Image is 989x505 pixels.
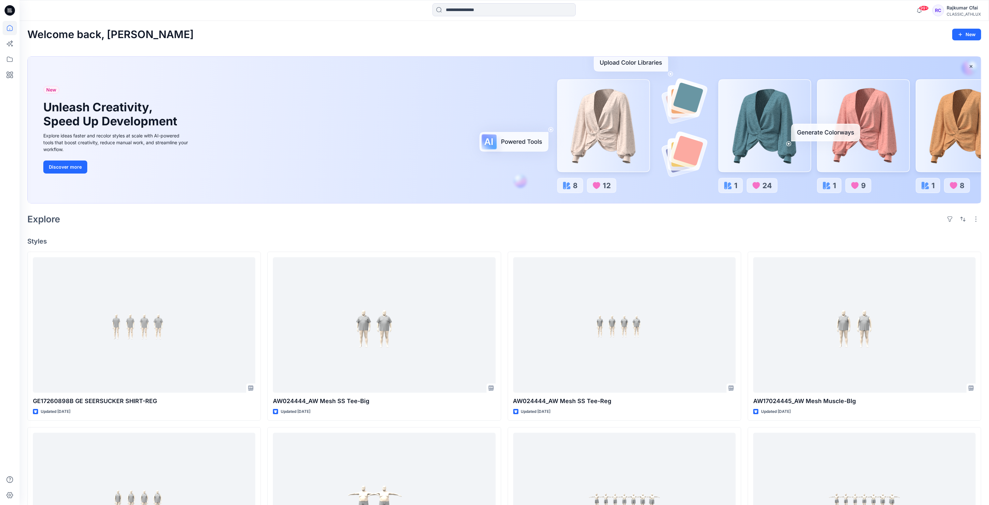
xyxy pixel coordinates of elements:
[947,12,981,17] div: CLASSIC_ATHLUX
[947,4,981,12] div: Rajkumar Cfai
[43,161,190,174] a: Discover more
[753,257,976,393] a: AW17024445_AW Mesh Muscle-BIg
[27,214,60,224] h2: Explore
[46,86,56,94] span: New
[952,29,981,40] button: New
[273,257,495,393] a: AW024444_AW Mesh SS Tee-Big
[33,397,255,406] p: GE17260898B GE SEERSUCKER SHIRT-REG
[43,161,87,174] button: Discover more
[43,100,180,128] h1: Unleash Creativity, Speed Up Development
[281,408,310,415] p: Updated [DATE]
[273,397,495,406] p: AW024444_AW Mesh SS Tee-Big
[753,397,976,406] p: AW17024445_AW Mesh Muscle-BIg
[521,408,551,415] p: Updated [DATE]
[513,397,736,406] p: AW024444_AW Mesh SS Tee-Reg
[513,257,736,393] a: AW024444_AW Mesh SS Tee-Reg
[41,408,70,415] p: Updated [DATE]
[27,237,981,245] h4: Styles
[27,29,194,41] h2: Welcome back, [PERSON_NAME]
[919,6,929,11] span: 99+
[33,257,255,393] a: GE17260898B GE SEERSUCKER SHIRT-REG
[932,5,944,16] div: RC
[761,408,791,415] p: Updated [DATE]
[43,132,190,153] div: Explore ideas faster and recolor styles at scale with AI-powered tools that boost creativity, red...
